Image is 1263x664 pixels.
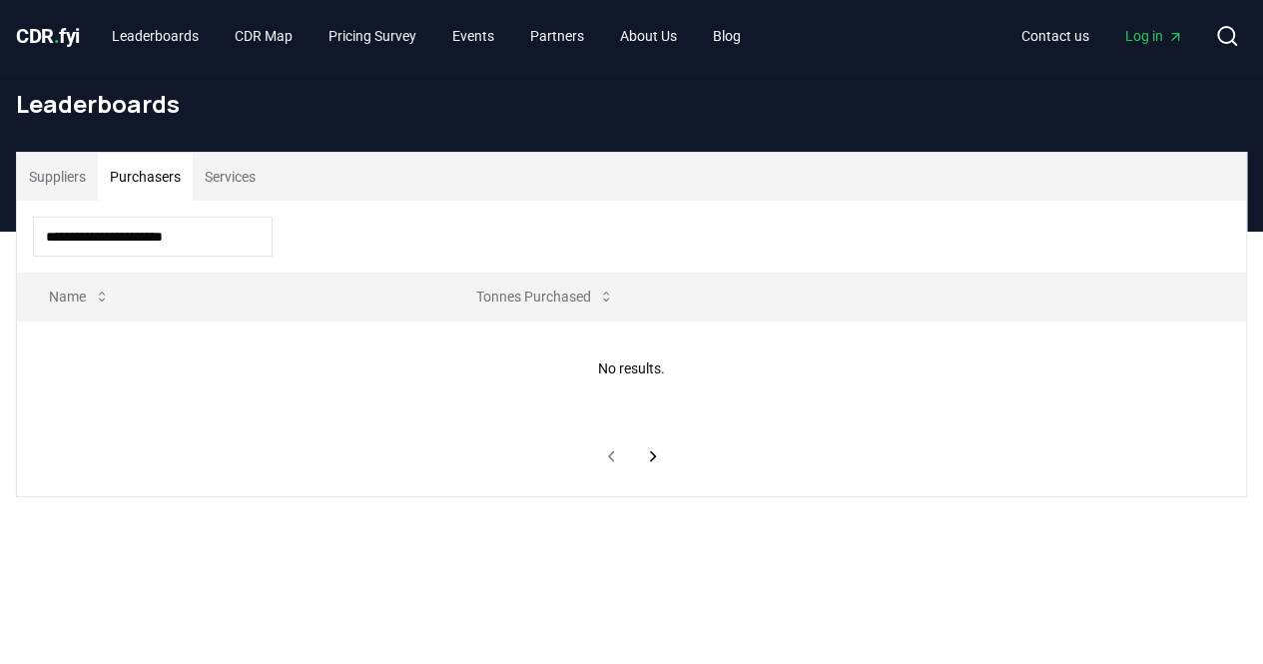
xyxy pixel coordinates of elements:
a: CDR.fyi [16,22,80,50]
a: Partners [514,18,600,54]
a: Log in [1109,18,1199,54]
button: Suppliers [17,153,98,201]
nav: Main [1005,18,1199,54]
button: Purchasers [98,153,193,201]
span: CDR fyi [16,24,80,48]
td: No results. [17,321,1246,416]
button: Tonnes Purchased [459,277,630,317]
button: Services [193,153,268,201]
a: Blog [697,18,757,54]
a: About Us [604,18,693,54]
h1: Leaderboards [16,88,1247,120]
a: Contact us [1005,18,1105,54]
a: Pricing Survey [313,18,432,54]
button: next page [636,436,670,476]
a: Events [436,18,510,54]
button: Name [33,277,126,317]
a: Leaderboards [96,18,215,54]
nav: Main [96,18,757,54]
span: Log in [1125,26,1183,46]
span: . [54,24,60,48]
a: CDR Map [219,18,309,54]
